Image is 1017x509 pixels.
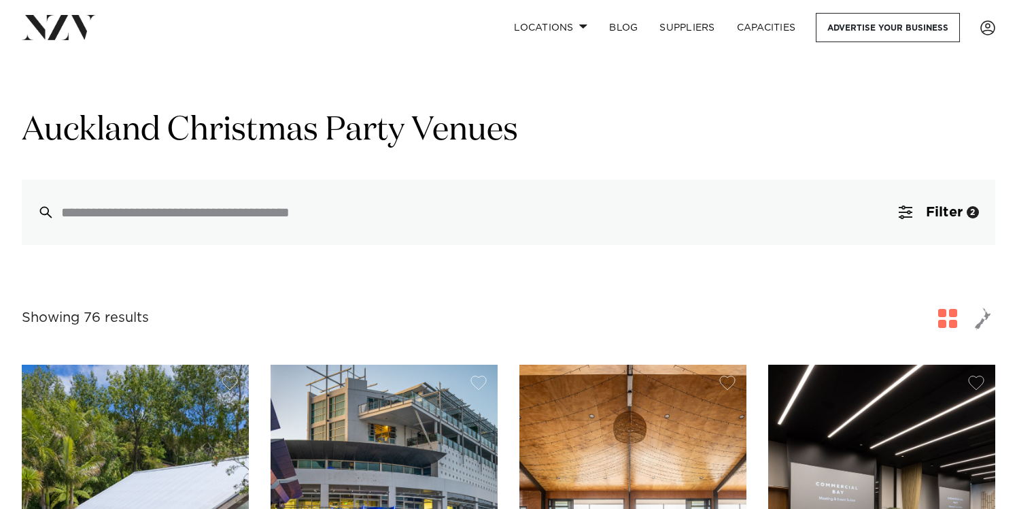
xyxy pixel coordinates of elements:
div: 2 [967,206,979,218]
a: SUPPLIERS [649,13,725,42]
span: Filter [926,206,963,219]
img: nzv-logo.png [22,15,96,39]
a: Advertise your business [816,13,960,42]
a: BLOG [598,13,649,42]
button: Filter2 [882,180,995,245]
div: Showing 76 results [22,308,149,329]
h1: Auckland Christmas Party Venues [22,110,995,152]
a: Capacities [726,13,807,42]
a: Locations [503,13,598,42]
